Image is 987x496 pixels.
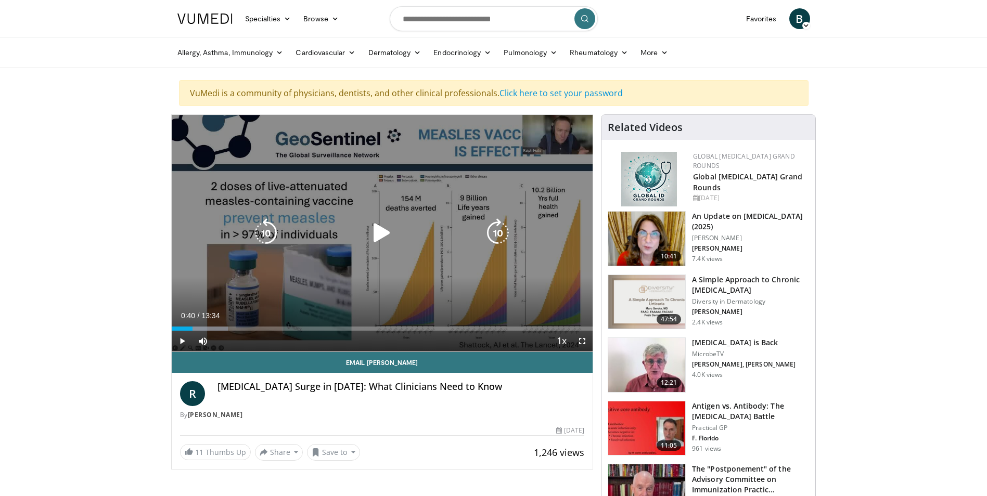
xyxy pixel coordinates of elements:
a: Cardiovascular [289,42,362,63]
a: Allergy, Asthma, Immunology [171,42,290,63]
a: Global [MEDICAL_DATA] Grand Rounds [693,152,795,170]
img: 7472b800-47d2-44da-b92c-526da50404a8.150x105_q85_crop-smart_upscale.jpg [608,401,685,455]
a: Rheumatology [563,42,634,63]
span: 13:34 [201,311,220,320]
a: B [789,8,810,29]
img: e456a1d5-25c5-46f9-913a-7a343587d2a7.png.150x105_q85_autocrop_double_scale_upscale_version-0.2.png [621,152,677,206]
p: F. Florido [692,434,809,442]
p: 2.4K views [692,318,723,327]
div: Progress Bar [172,327,593,331]
img: dc941aa0-c6d2-40bd-ba0f-da81891a6313.png.150x105_q85_crop-smart_upscale.png [608,275,685,329]
p: 961 views [692,445,721,453]
button: Share [255,444,303,461]
button: Mute [193,331,213,351]
img: VuMedi Logo [177,14,233,24]
a: [PERSON_NAME] [188,410,243,419]
h4: [MEDICAL_DATA] Surge in [DATE]: What Clinicians Need to Know [217,381,585,393]
button: Save to [307,444,360,461]
video-js: Video Player [172,115,593,352]
h3: Antigen vs. Antibody: The [MEDICAL_DATA] Battle [692,401,809,422]
a: R [180,381,205,406]
p: [PERSON_NAME], [PERSON_NAME] [692,360,796,369]
input: Search topics, interventions [390,6,598,31]
a: Specialties [239,8,298,29]
a: 10:41 An Update on [MEDICAL_DATA] (2025) [PERSON_NAME] [PERSON_NAME] 7.4K views [608,211,809,266]
p: [PERSON_NAME] [692,244,809,253]
button: Play [172,331,193,351]
a: 11 Thumbs Up [180,444,251,460]
a: Dermatology [362,42,428,63]
a: Email [PERSON_NAME] [172,352,593,373]
img: 48af3e72-e66e-47da-b79f-f02e7cc46b9b.png.150x105_q85_crop-smart_upscale.png [608,212,685,266]
p: MicrobeTV [692,350,796,358]
a: 47:54 A Simple Approach to Chronic [MEDICAL_DATA] Diversity in Dermatology [PERSON_NAME] 2.4K views [608,275,809,330]
p: 4.0K views [692,371,723,379]
h3: [MEDICAL_DATA] is Back [692,337,796,348]
a: 12:21 [MEDICAL_DATA] is Back MicrobeTV [PERSON_NAME], [PERSON_NAME] 4.0K views [608,337,809,393]
span: 10:41 [657,251,682,262]
span: 11 [195,447,203,457]
button: Fullscreen [572,331,593,351]
h3: The "Postponement" of the Advisory Committee on Immunization Practic… [692,464,809,495]
span: 12:21 [657,377,682,388]
h4: Related Videos [608,121,683,134]
p: 7.4K views [692,255,723,263]
p: Practical GP [692,424,809,432]
button: Playback Rate [551,331,572,351]
a: Pulmonology [497,42,563,63]
p: [PERSON_NAME] [692,234,809,242]
a: Endocrinology [427,42,497,63]
div: By [180,410,585,420]
a: More [634,42,674,63]
span: 47:54 [657,314,682,324]
div: VuMedi is a community of physicians, dentists, and other clinical professionals. [179,80,809,106]
span: 1,246 views [534,446,584,459]
span: 0:40 [181,311,195,320]
img: 537ec807-323d-43b7-9fe0-bad00a6af604.150x105_q85_crop-smart_upscale.jpg [608,338,685,392]
h3: A Simple Approach to Chronic [MEDICAL_DATA] [692,275,809,295]
a: Global [MEDICAL_DATA] Grand Rounds [693,172,802,192]
span: / [198,311,200,320]
span: 11:05 [657,440,682,451]
a: Browse [297,8,345,29]
div: [DATE] [693,193,807,203]
h3: An Update on [MEDICAL_DATA] (2025) [692,211,809,232]
a: Click here to set your password [499,87,623,99]
a: Favorites [740,8,783,29]
div: [DATE] [556,426,584,435]
a: 11:05 Antigen vs. Antibody: The [MEDICAL_DATA] Battle Practical GP F. Florido 961 views [608,401,809,456]
p: Diversity in Dermatology [692,297,809,306]
p: [PERSON_NAME] [692,308,809,316]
